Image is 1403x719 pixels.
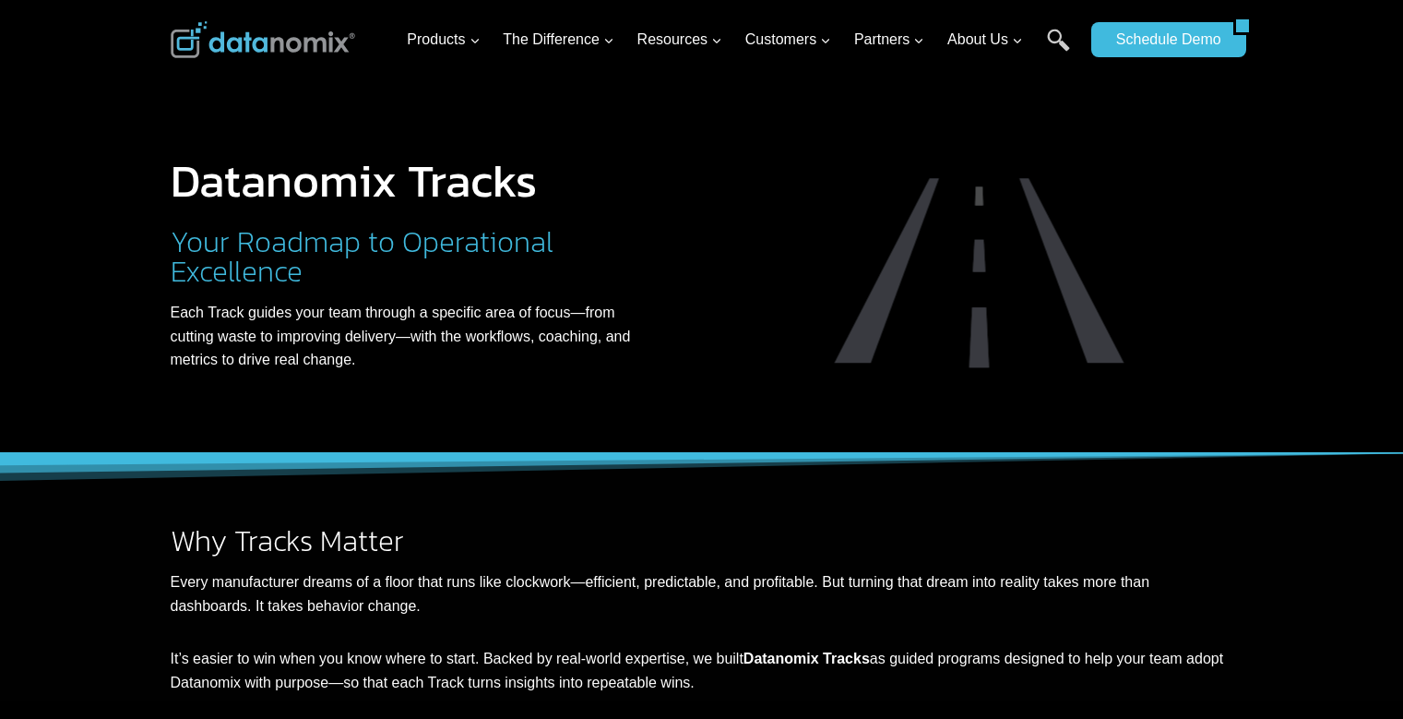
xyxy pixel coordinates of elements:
h1: Datanomix Tracks [171,158,660,204]
p: Each Track guides your team through a specific area of focus—from cutting waste to improving deli... [171,301,660,372]
a: Schedule Demo [1091,22,1233,57]
strong: Datanomix Tracks [743,651,870,666]
img: Datanomix [171,21,355,58]
p: It’s easier to win when you know where to start. Backed by real-world expertise, we built as guid... [171,647,1233,694]
div: 1 of 7 [786,122,1163,390]
h2: Your Roadmap to Operational Excellence [171,227,660,286]
nav: Primary Navigation [399,10,1082,70]
span: The Difference [503,28,614,52]
span: About Us [947,28,1023,52]
div: 7 of 7 [362,122,739,390]
a: Search [1047,29,1070,70]
h2: Why Tracks Matter [171,526,1233,556]
span: Resources [637,28,722,52]
span: Customers [745,28,831,52]
span: Partners [854,28,924,52]
span: Products [407,28,480,52]
p: Every manufacturer dreams of a floor that runs like clockwork—efficient, predictable, and profita... [171,570,1233,617]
